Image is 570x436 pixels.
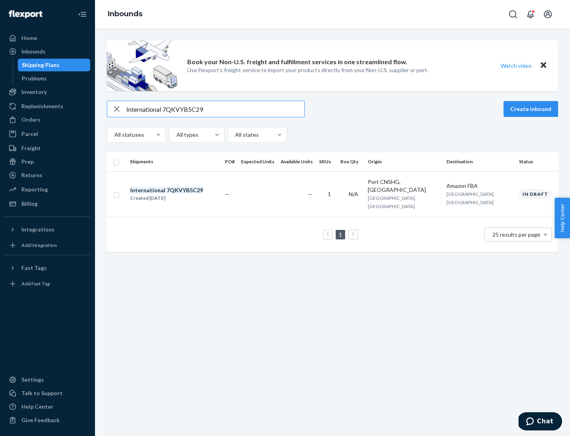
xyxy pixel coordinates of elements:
span: — [225,191,230,197]
ol: breadcrumbs [101,3,149,26]
th: Available Units [277,152,316,171]
div: Home [21,34,37,42]
span: [GEOGRAPHIC_DATA], [GEOGRAPHIC_DATA] [446,191,495,205]
div: Amazon FBA [446,182,513,190]
button: Close Navigation [74,6,90,22]
a: Shipping Plans [18,59,91,71]
div: Problems [22,75,47,82]
button: Help Center [555,198,570,238]
div: Add Integration [21,242,57,249]
th: PO# [222,152,238,171]
a: Orders [5,113,90,126]
iframe: Opens a widget where you can chat to one of our agents [519,412,562,432]
div: Port CNSHG, [GEOGRAPHIC_DATA] [368,178,440,194]
div: Integrations [21,226,55,233]
span: N/A [349,191,358,197]
input: Search inbounds by name, destination, msku... [126,101,304,117]
th: Origin [365,152,443,171]
a: Inbounds [108,10,142,18]
button: Close [538,60,549,71]
a: Settings [5,373,90,386]
button: Integrations [5,223,90,236]
a: Returns [5,169,90,182]
a: Problems [18,72,91,85]
div: Give Feedback [21,416,60,424]
span: 25 results per page [492,231,540,238]
a: Add Fast Tag [5,277,90,290]
button: Open account menu [540,6,556,22]
a: Inventory [5,86,90,98]
div: Talk to Support [21,389,63,397]
a: Prep [5,155,90,168]
div: Help Center [21,403,53,411]
div: Freight [21,144,41,152]
div: Created [DATE] [130,194,203,202]
a: Help Center [5,400,90,413]
p: Use Flexport’s freight service to import your products directly from your Non-U.S. supplier or port. [187,66,428,74]
span: — [308,191,313,197]
div: Parcel [21,130,38,138]
a: Home [5,32,90,44]
img: Flexport logo [9,10,42,18]
div: Reporting [21,185,48,193]
div: Fast Tags [21,264,47,272]
a: Add Integration [5,239,90,252]
button: Fast Tags [5,262,90,274]
button: Create inbound [503,101,558,117]
span: 1 [328,191,331,197]
div: Billing [21,200,38,208]
a: Reporting [5,183,90,196]
input: All types [176,131,177,139]
div: Shipping Plans [22,61,59,69]
em: 7QKVYB5C29 [167,187,203,193]
a: Parcel [5,128,90,140]
th: Shipments [127,152,222,171]
a: Inbounds [5,45,90,58]
div: Prep [21,158,34,166]
div: Inventory [21,88,47,96]
em: International [130,187,165,193]
p: Book your Non-U.S. freight and fulfillment services in one streamlined flow. [187,57,407,67]
div: Returns [21,171,42,179]
button: Open Search Box [505,6,521,22]
a: Replenishments [5,100,90,113]
th: Box Qty [337,152,365,171]
span: [GEOGRAPHIC_DATA], [GEOGRAPHIC_DATA] [368,195,416,209]
button: Talk to Support [5,387,90,400]
th: Status [516,152,558,171]
a: Page 1 is your current page [337,231,344,238]
a: Billing [5,197,90,210]
button: Open notifications [522,6,538,22]
div: In draft [519,189,552,199]
div: Replenishments [21,102,63,110]
button: Watch video [496,60,537,71]
th: SKUs [316,152,337,171]
div: Inbounds [21,48,46,55]
button: Give Feedback [5,414,90,426]
a: Freight [5,142,90,155]
div: Add Fast Tag [21,280,50,287]
th: Expected Units [238,152,277,171]
th: Destination [443,152,516,171]
div: Orders [21,116,40,124]
div: Settings [21,376,44,384]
